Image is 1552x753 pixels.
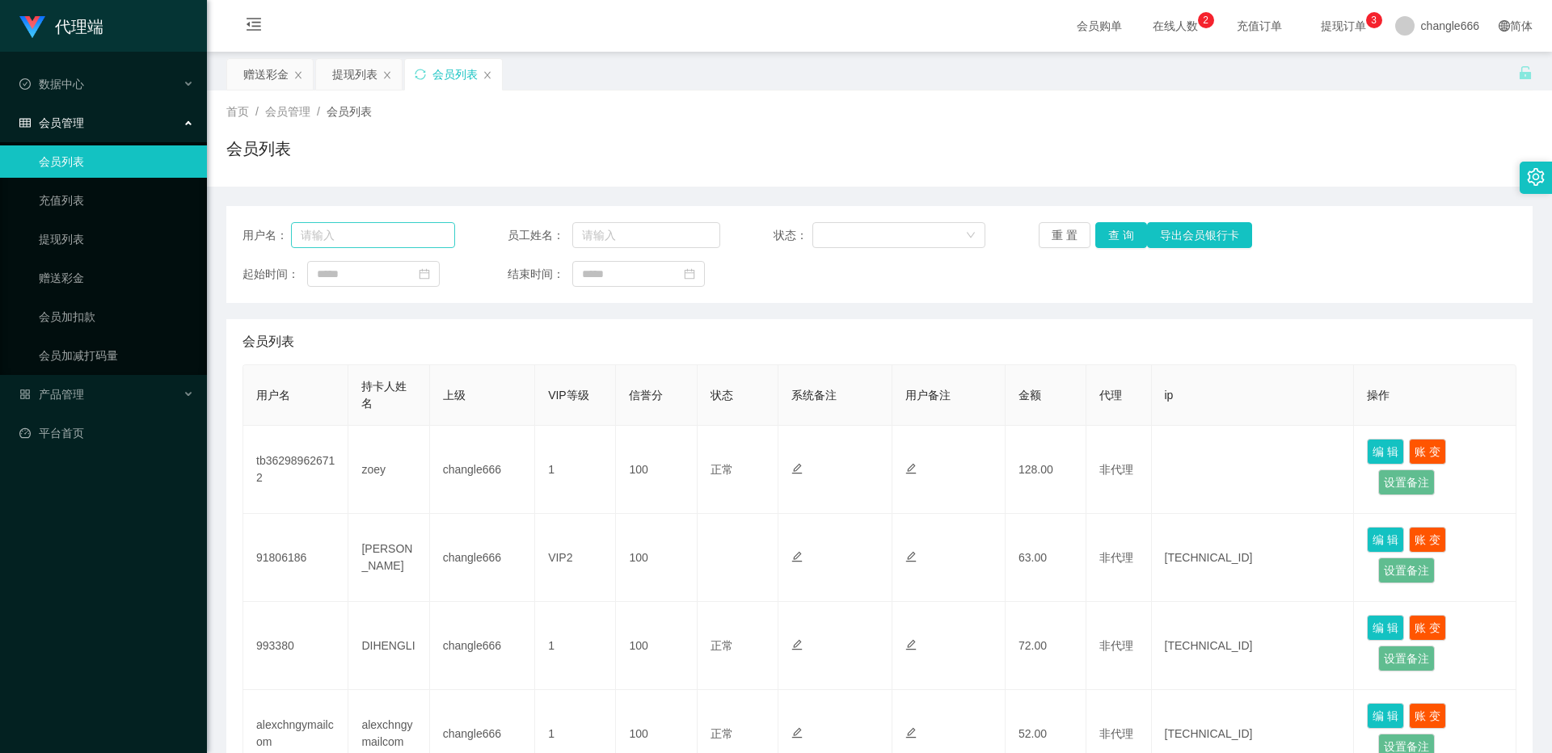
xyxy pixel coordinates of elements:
td: [TECHNICAL_ID] [1152,514,1355,602]
button: 重 置 [1039,222,1090,248]
span: 金额 [1018,389,1041,402]
td: tb362989626712 [243,426,348,514]
i: 图标: edit [905,463,917,474]
span: 用户名 [256,389,290,402]
i: 图标: calendar [684,268,695,280]
span: 起始时间： [242,266,307,283]
td: 100 [616,426,697,514]
i: 图标: sync [415,69,426,80]
span: 正常 [711,727,733,740]
td: zoey [348,426,429,514]
button: 账 变 [1409,439,1446,465]
td: DIHENGLI [348,602,429,690]
span: 结束时间： [508,266,572,283]
span: VIP等级 [548,389,589,402]
span: 用户备注 [905,389,951,402]
i: 图标: close [483,70,492,80]
span: 非代理 [1099,551,1133,564]
div: 会员列表 [432,59,478,90]
button: 账 变 [1409,615,1446,641]
a: 会员加减打码量 [39,339,194,372]
i: 图标: global [1499,20,1510,32]
a: 会员列表 [39,145,194,178]
i: 图标: appstore-o [19,389,31,400]
button: 设置备注 [1378,646,1435,671]
i: 图标: setting [1527,168,1545,186]
span: 系统备注 [791,389,837,402]
a: 赠送彩金 [39,262,194,294]
span: / [317,105,320,118]
h1: 代理端 [55,1,103,53]
div: 赠送彩金 [243,59,289,90]
i: 图标: unlock [1518,65,1533,80]
i: 图标: edit [791,639,803,650]
span: 在线人数 [1145,20,1206,32]
td: 100 [616,514,697,602]
span: ip [1165,389,1174,402]
button: 账 变 [1409,703,1446,729]
span: 数据中心 [19,78,84,90]
p: 2 [1203,12,1208,28]
sup: 2 [1198,12,1214,28]
button: 设置备注 [1378,557,1435,583]
td: 72.00 [1006,602,1086,690]
h1: 会员列表 [226,137,291,161]
span: 非代理 [1099,639,1133,652]
sup: 3 [1366,12,1382,28]
td: [PERSON_NAME] [348,514,429,602]
span: 正常 [711,463,733,476]
td: 993380 [243,602,348,690]
td: 128.00 [1006,426,1086,514]
span: 正常 [711,639,733,652]
a: 充值列表 [39,184,194,217]
td: 91806186 [243,514,348,602]
span: 状态 [711,389,733,402]
i: 图标: edit [791,463,803,474]
td: changle666 [430,602,535,690]
img: logo.9652507e.png [19,16,45,39]
button: 查 询 [1095,222,1147,248]
p: 3 [1371,12,1377,28]
a: 会员加扣款 [39,301,194,333]
i: 图标: edit [791,727,803,738]
i: 图标: edit [791,551,803,562]
span: 状态： [774,227,813,244]
input: 请输入 [291,222,455,248]
i: 图标: check-circle-o [19,78,31,90]
td: 1 [535,602,616,690]
a: 代理端 [19,19,103,32]
span: 提现订单 [1313,20,1374,32]
td: VIP2 [535,514,616,602]
a: 提现列表 [39,223,194,255]
td: 100 [616,602,697,690]
button: 账 变 [1409,527,1446,553]
td: 1 [535,426,616,514]
button: 编 辑 [1367,527,1404,553]
button: 导出会员银行卡 [1147,222,1252,248]
span: 会员管理 [19,116,84,129]
span: 产品管理 [19,388,84,401]
i: 图标: close [293,70,303,80]
span: 信誉分 [629,389,663,402]
input: 请输入 [572,222,720,248]
i: 图标: edit [905,551,917,562]
span: 首页 [226,105,249,118]
i: 图标: table [19,117,31,128]
button: 编 辑 [1367,439,1404,465]
span: 会员列表 [242,332,294,351]
a: 图标: dashboard平台首页 [19,417,194,449]
span: 持卡人姓名 [361,380,407,410]
span: 非代理 [1099,463,1133,476]
span: 会员管理 [265,105,310,118]
td: changle666 [430,426,535,514]
i: 图标: edit [905,727,917,738]
td: [TECHNICAL_ID] [1152,602,1355,690]
i: 图标: close [382,70,392,80]
span: 会员列表 [327,105,372,118]
span: 充值订单 [1229,20,1290,32]
i: 图标: calendar [419,268,430,280]
span: 上级 [443,389,466,402]
td: changle666 [430,514,535,602]
span: 用户名： [242,227,291,244]
div: 提现列表 [332,59,377,90]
